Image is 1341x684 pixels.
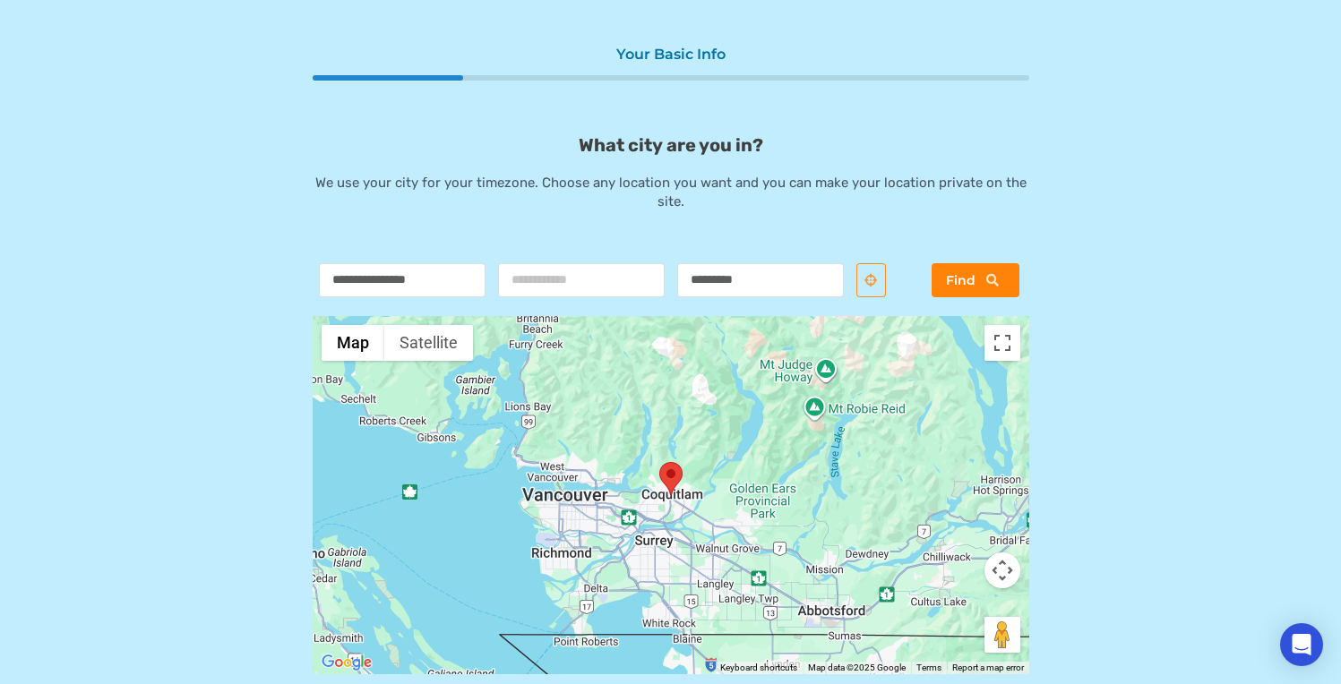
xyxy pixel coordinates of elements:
[932,263,1019,297] button: Find
[313,174,1029,212] p: We use your city for your timezone. Choose any location you want and you can make your location p...
[808,663,906,672] span: Map data ©2025 Google
[1280,623,1323,666] div: Open Intercom Messenger
[984,552,1020,588] button: Map camera controls
[313,134,1029,156] p: What city are you in?
[384,325,473,361] button: Show satellite imagery
[946,272,976,288] span: Find
[984,325,1020,361] button: Toggle fullscreen view
[322,325,384,361] button: Show street map
[317,651,376,674] img: Google
[322,46,1020,66] div: Your Basic Info
[916,663,941,672] a: Terms (opens in new tab)
[317,651,376,674] a: Open this area in Google Maps (opens a new window)
[720,662,797,674] button: Keyboard shortcuts
[984,617,1020,653] button: Drag Pegman onto the map to open Street View
[952,663,1024,672] a: Report a map error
